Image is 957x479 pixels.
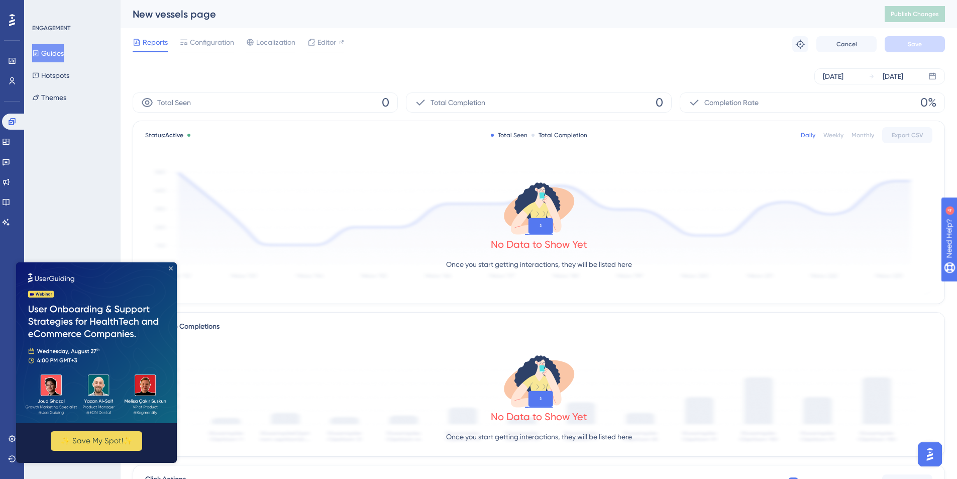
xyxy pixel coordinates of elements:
[145,131,183,139] span: Status:
[836,40,857,48] span: Cancel
[24,3,63,15] span: Need Help?
[823,131,843,139] div: Weekly
[852,131,874,139] div: Monthly
[491,131,527,139] div: Total Seen
[32,66,69,84] button: Hotspots
[491,410,587,424] div: No Data to Show Yet
[446,258,632,270] p: Once you start getting interactions, they will be listed here
[256,36,295,48] span: Localization
[190,36,234,48] span: Configuration
[35,169,126,188] button: ✨ Save My Spot!✨
[133,7,860,21] div: New vessels page
[70,5,73,13] div: 4
[32,24,70,32] div: ENGAGEMENT
[157,97,191,109] span: Total Seen
[145,321,220,333] div: Total Step Completions
[165,132,183,139] span: Active
[915,439,945,469] iframe: UserGuiding AI Assistant Launcher
[885,6,945,22] button: Publish Changes
[382,94,389,111] span: 0
[32,88,66,107] button: Themes
[317,36,336,48] span: Editor
[491,237,587,251] div: No Data to Show Yet
[823,70,843,82] div: [DATE]
[885,36,945,52] button: Save
[656,94,663,111] span: 0
[531,131,587,139] div: Total Completion
[704,97,759,109] span: Completion Rate
[882,127,932,143] button: Export CSV
[891,10,939,18] span: Publish Changes
[153,4,157,8] div: Close Preview
[920,94,936,111] span: 0%
[892,131,923,139] span: Export CSV
[32,44,64,62] button: Guides
[801,131,815,139] div: Daily
[431,97,485,109] span: Total Completion
[816,36,877,52] button: Cancel
[883,70,903,82] div: [DATE]
[446,431,632,443] p: Once you start getting interactions, they will be listed here
[143,36,168,48] span: Reports
[908,40,922,48] span: Save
